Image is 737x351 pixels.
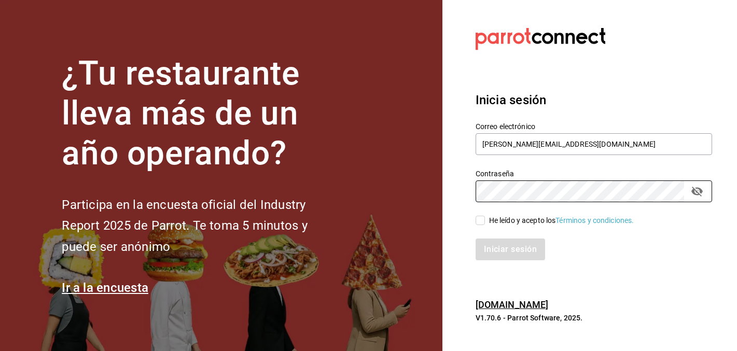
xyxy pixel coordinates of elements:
a: Términos y condiciones. [555,216,634,224]
h2: Participa en la encuesta oficial del Industry Report 2025 de Parrot. Te toma 5 minutos y puede se... [62,194,342,258]
input: Ingresa tu correo electrónico [476,133,712,155]
a: Ir a la encuesta [62,280,148,295]
p: V1.70.6 - Parrot Software, 2025. [476,313,712,323]
button: passwordField [688,182,706,200]
a: [DOMAIN_NAME] [476,299,549,310]
h3: Inicia sesión [476,91,712,109]
label: Correo electrónico [476,123,712,130]
h1: ¿Tu restaurante lleva más de un año operando? [62,54,342,173]
label: Contraseña [476,170,712,177]
div: He leído y acepto los [489,215,634,226]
